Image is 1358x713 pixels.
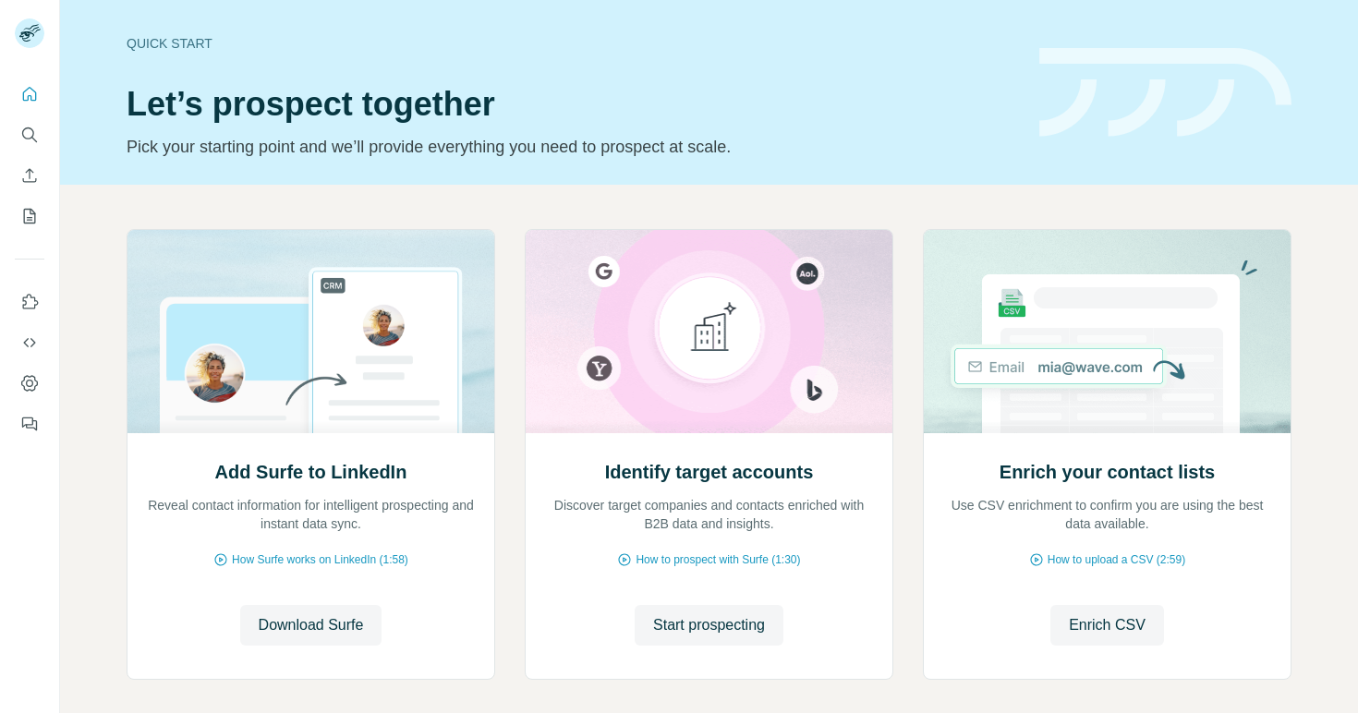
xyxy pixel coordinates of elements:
[240,605,382,646] button: Download Surfe
[15,159,44,192] button: Enrich CSV
[15,118,44,151] button: Search
[1050,605,1164,646] button: Enrich CSV
[1069,614,1146,636] span: Enrich CSV
[15,199,44,233] button: My lists
[525,230,893,433] img: Identify target accounts
[1048,551,1185,568] span: How to upload a CSV (2:59)
[127,134,1017,160] p: Pick your starting point and we’ll provide everything you need to prospect at scale.
[15,367,44,400] button: Dashboard
[653,614,765,636] span: Start prospecting
[635,605,783,646] button: Start prospecting
[15,285,44,319] button: Use Surfe on LinkedIn
[15,407,44,441] button: Feedback
[127,86,1017,123] h1: Let’s prospect together
[259,614,364,636] span: Download Surfe
[544,496,874,533] p: Discover target companies and contacts enriched with B2B data and insights.
[1039,48,1291,138] img: banner
[923,230,1291,433] img: Enrich your contact lists
[146,496,476,533] p: Reveal contact information for intelligent prospecting and instant data sync.
[215,459,407,485] h2: Add Surfe to LinkedIn
[15,78,44,111] button: Quick start
[232,551,408,568] span: How Surfe works on LinkedIn (1:58)
[127,230,495,433] img: Add Surfe to LinkedIn
[1000,459,1215,485] h2: Enrich your contact lists
[605,459,814,485] h2: Identify target accounts
[127,34,1017,53] div: Quick start
[636,551,800,568] span: How to prospect with Surfe (1:30)
[15,326,44,359] button: Use Surfe API
[942,496,1272,533] p: Use CSV enrichment to confirm you are using the best data available.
